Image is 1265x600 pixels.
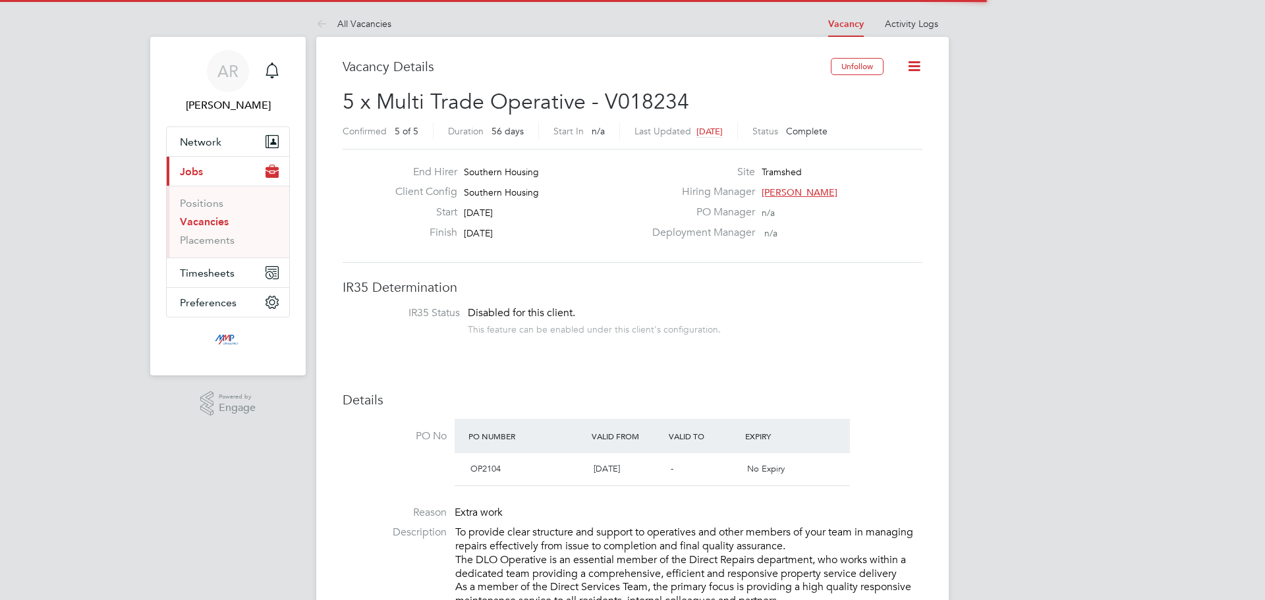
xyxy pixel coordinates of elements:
[762,166,802,178] span: Tramshed
[665,424,743,448] div: Valid To
[644,226,755,240] label: Deployment Manager
[180,215,229,228] a: Vacancies
[465,424,588,448] div: PO Number
[644,205,755,219] label: PO Manager
[180,296,237,309] span: Preferences
[470,463,501,474] span: OP2104
[594,463,620,474] span: [DATE]
[210,331,247,352] img: mmpconsultancy-logo-retina.png
[588,424,665,448] div: Valid From
[316,18,391,30] a: All Vacancies
[343,125,387,137] label: Confirmed
[385,165,457,179] label: End Hirer
[448,125,484,137] label: Duration
[167,127,289,156] button: Network
[343,506,447,520] label: Reason
[831,58,884,75] button: Unfollow
[180,136,221,148] span: Network
[167,258,289,287] button: Timesheets
[464,186,539,198] span: Southern Housing
[180,197,223,209] a: Positions
[200,391,256,416] a: Powered byEngage
[343,89,689,115] span: 5 x Multi Trade Operative - V018234
[464,207,493,219] span: [DATE]
[356,306,460,320] label: IR35 Status
[696,126,723,137] span: [DATE]
[752,125,778,137] label: Status
[166,331,290,352] a: Go to home page
[385,185,457,199] label: Client Config
[592,125,605,137] span: n/a
[167,157,289,186] button: Jobs
[644,165,755,179] label: Site
[464,227,493,239] span: [DATE]
[217,63,239,80] span: AR
[764,227,777,239] span: n/a
[395,125,418,137] span: 5 of 5
[786,125,828,137] span: Complete
[343,526,447,539] label: Description
[671,463,673,474] span: -
[468,320,721,335] div: This feature can be enabled under this client's configuration.
[180,234,235,246] a: Placements
[167,288,289,317] button: Preferences
[385,205,457,219] label: Start
[885,18,938,30] a: Activity Logs
[166,97,290,113] span: Aliesha Rainey
[180,267,235,279] span: Timesheets
[762,186,837,198] span: [PERSON_NAME]
[343,429,447,443] label: PO No
[634,125,691,137] label: Last Updated
[742,424,819,448] div: Expiry
[385,226,457,240] label: Finish
[343,279,922,296] h3: IR35 Determination
[166,50,290,113] a: AR[PERSON_NAME]
[167,186,289,258] div: Jobs
[455,506,503,519] span: Extra work
[828,18,864,30] a: Vacancy
[219,402,256,414] span: Engage
[468,306,575,319] span: Disabled for this client.
[343,58,831,75] h3: Vacancy Details
[343,391,922,408] h3: Details
[180,165,203,178] span: Jobs
[762,207,775,219] span: n/a
[553,125,584,137] label: Start In
[464,166,539,178] span: Southern Housing
[747,463,785,474] span: No Expiry
[150,37,306,375] nav: Main navigation
[492,125,524,137] span: 56 days
[219,391,256,402] span: Powered by
[644,185,755,199] label: Hiring Manager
